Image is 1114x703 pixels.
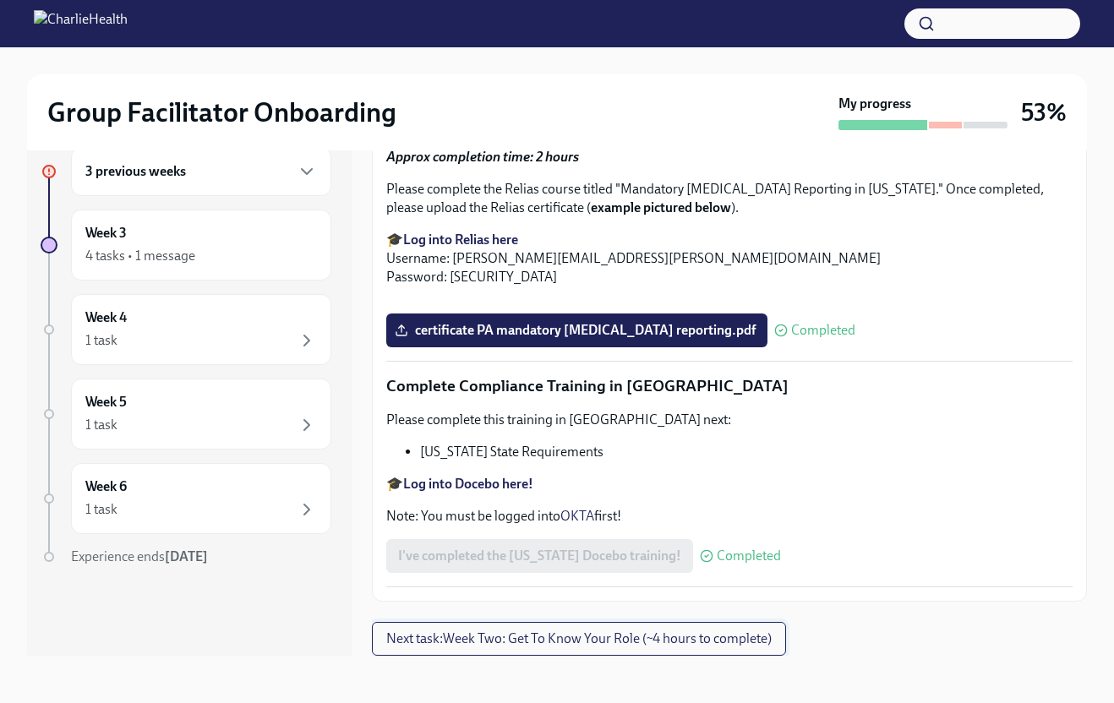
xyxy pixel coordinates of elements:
span: Completed [791,324,855,337]
div: 4 tasks • 1 message [85,247,195,265]
h6: Week 6 [85,477,127,496]
p: 🎓 [386,475,1073,493]
div: 1 task [85,500,117,519]
h2: Group Facilitator Onboarding [47,95,396,129]
h6: 3 previous weeks [85,162,186,181]
img: CharlieHealth [34,10,128,37]
p: Complete Compliance Training in [GEOGRAPHIC_DATA] [386,375,1073,397]
div: 1 task [85,331,117,350]
span: Experience ends [71,548,208,564]
h6: Week 5 [85,393,127,411]
a: OKTA [560,508,594,524]
strong: example pictured below [591,199,731,215]
div: 1 task [85,416,117,434]
li: [US_STATE] State Requirements [420,443,1073,461]
strong: My progress [838,95,911,113]
strong: Approx completion time: 2 hours [386,149,579,165]
label: certificate PA mandatory [MEDICAL_DATA] reporting.pdf [386,313,767,347]
a: Week 61 task [41,463,331,534]
p: Please complete this training in [GEOGRAPHIC_DATA] next: [386,411,1073,429]
span: Completed [717,549,781,563]
p: Please complete the Relias course titled "Mandatory [MEDICAL_DATA] Reporting in [US_STATE]." Once... [386,180,1073,217]
span: certificate PA mandatory [MEDICAL_DATA] reporting.pdf [398,322,756,339]
a: Week 51 task [41,379,331,450]
a: Week 41 task [41,294,331,365]
h3: 53% [1021,97,1067,128]
a: Log into Relias here [403,232,518,248]
p: Note: You must be logged into first! [386,507,1073,526]
strong: [DATE] [165,548,208,564]
button: Next task:Week Two: Get To Know Your Role (~4 hours to complete) [372,622,786,656]
p: 🎓 Username: [PERSON_NAME][EMAIL_ADDRESS][PERSON_NAME][DOMAIN_NAME] Password: [SECURITY_DATA] [386,231,1073,286]
a: Week 34 tasks • 1 message [41,210,331,281]
h6: Week 3 [85,224,127,243]
span: Next task : Week Two: Get To Know Your Role (~4 hours to complete) [386,630,772,647]
a: Log into Docebo here! [403,476,533,492]
div: 3 previous weeks [71,147,331,196]
h6: Week 4 [85,308,127,327]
